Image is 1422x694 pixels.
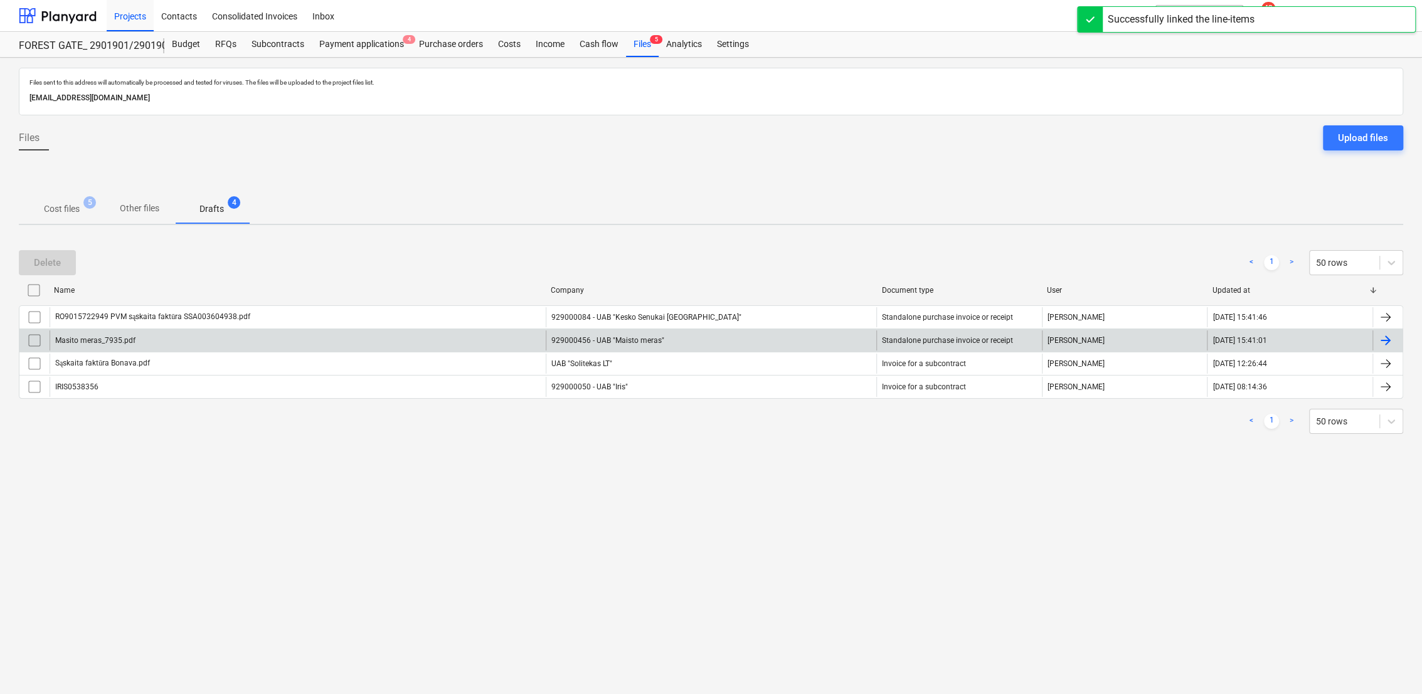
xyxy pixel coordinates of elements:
[546,354,876,374] div: UAB "Solitekas LT"
[29,92,1393,105] p: [EMAIL_ADDRESS][DOMAIN_NAME]
[650,35,662,44] span: 5
[244,32,312,57] a: Subcontracts
[55,359,150,368] div: Sąskaita faktūra Bonava.pdf
[1359,634,1422,694] iframe: Chat Widget
[55,312,250,322] div: RO9015722949 PVM sąskaita faktūra SSA003604938.pdf
[491,32,528,57] a: Costs
[546,307,876,327] div: 929000084 - UAB "Kesko Senukai [GEOGRAPHIC_DATA]"
[1047,286,1202,295] div: User
[312,32,411,57] div: Payment applications
[120,202,159,215] p: Other files
[54,286,541,295] div: Name
[199,202,224,216] p: Drafts
[882,313,1013,322] div: Standalone purchase invoice or receipt
[1212,382,1266,391] div: [DATE] 08:14:36
[19,39,149,53] div: FOREST GATE_ 2901901/2901902/2901903
[1264,414,1279,429] a: Page 1 is your current page
[1212,359,1266,368] div: [DATE] 12:26:44
[626,32,659,57] a: Files5
[1212,286,1368,295] div: Updated at
[55,336,135,345] div: Masito meras_7935.pdf
[659,32,709,57] a: Analytics
[1108,12,1255,27] div: Successfully linked the line-items
[528,32,572,57] a: Income
[546,330,876,350] div: 929000456 - UAB "Maisto meras"
[1264,255,1279,270] a: Page 1 is your current page
[83,196,96,209] span: 5
[1244,255,1259,270] a: Previous page
[882,382,966,391] div: Invoice for a subcontract
[411,32,491,57] a: Purchase orders
[312,32,411,57] a: Payment applications4
[1244,414,1259,429] a: Previous page
[626,32,659,57] div: Files
[881,286,1037,295] div: Document type
[1042,330,1207,350] div: [PERSON_NAME]
[44,202,80,216] p: Cost files
[1042,307,1207,327] div: [PERSON_NAME]
[1042,377,1207,397] div: [PERSON_NAME]
[1323,125,1403,150] button: Upload files
[572,32,626,57] a: Cash flow
[1212,313,1266,322] div: [DATE] 15:41:46
[1212,336,1266,345] div: [DATE] 15:41:01
[546,377,876,397] div: 929000050 - UAB "Iris"
[709,32,756,57] a: Settings
[882,359,966,368] div: Invoice for a subcontract
[1042,354,1207,374] div: [PERSON_NAME]
[228,196,240,209] span: 4
[29,78,1393,87] p: Files sent to this address will automatically be processed and tested for viruses. The files will...
[164,32,208,57] a: Budget
[551,286,872,295] div: Company
[208,32,244,57] a: RFQs
[55,382,98,391] div: IRIS0538356
[882,336,1013,345] div: Standalone purchase invoice or receipt
[19,130,40,145] span: Files
[403,35,415,44] span: 4
[1284,255,1299,270] a: Next page
[1338,130,1388,146] div: Upload files
[1284,414,1299,429] a: Next page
